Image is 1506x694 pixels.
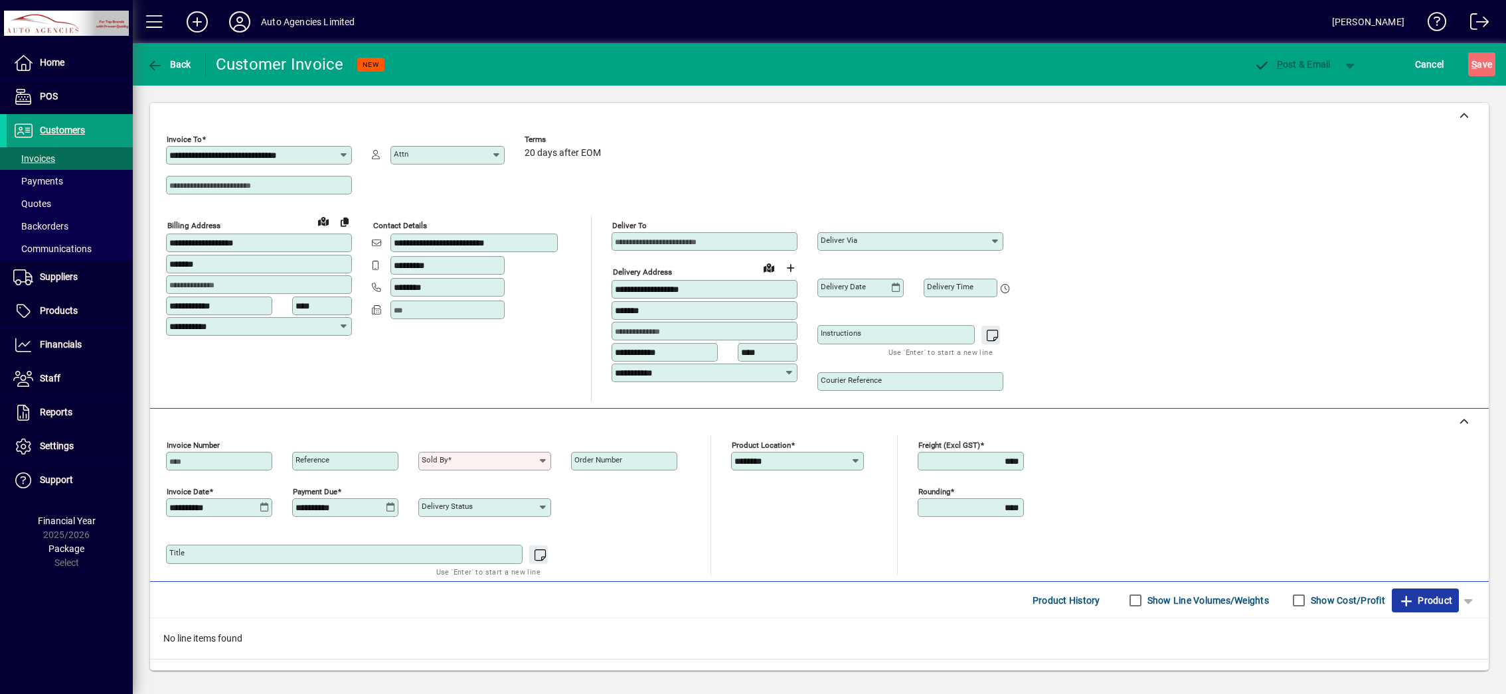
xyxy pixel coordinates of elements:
span: P [1277,59,1283,70]
span: ost & Email [1254,59,1331,70]
div: [PERSON_NAME] [1332,11,1404,33]
mat-label: Sold by [422,455,448,464]
button: Add [176,10,218,34]
mat-label: Courier Reference [821,376,882,385]
span: Settings [40,441,74,451]
span: Invoices [13,153,55,164]
div: No line items found [150,618,1489,659]
button: Save [1468,52,1495,76]
mat-label: Instructions [821,328,861,338]
button: Choose address [780,257,801,279]
span: Terms [525,135,604,144]
button: Post & Email [1247,52,1337,76]
span: Cancel [1415,54,1444,75]
mat-label: Deliver To [612,221,647,230]
span: Package [48,543,84,554]
a: Payments [7,170,133,192]
span: Support [40,474,73,485]
span: Backorders [13,221,68,232]
a: Support [7,464,133,497]
a: Communications [7,238,133,260]
a: Reports [7,396,133,429]
a: Quotes [7,192,133,215]
span: Communications [13,243,92,254]
span: Financial Year [38,516,96,526]
mat-label: Invoice date [167,487,209,496]
mat-label: Freight (excl GST) [918,441,980,450]
label: Show Cost/Profit [1308,594,1385,607]
span: Product [1398,590,1452,611]
span: 20 days after EOM [525,148,601,159]
a: Products [7,295,133,328]
mat-label: Delivery status [422,502,473,511]
a: Financials [7,328,133,362]
span: ave [1471,54,1492,75]
button: Profile [218,10,261,34]
a: Backorders [7,215,133,238]
app-page-header-button: Back [133,52,206,76]
mat-label: Attn [394,149,408,159]
mat-label: Order number [574,455,622,464]
span: Staff [40,373,60,383]
mat-label: Product location [732,441,791,450]
span: Payments [13,176,63,186]
mat-label: Rounding [918,487,950,496]
span: Reports [40,407,72,417]
button: Product History [1027,589,1106,612]
mat-label: Delivery time [927,282,973,291]
mat-label: Deliver via [821,236,857,245]
div: Auto Agencies Limited [261,11,355,33]
span: Back [147,59,191,70]
button: Product [1392,589,1459,612]
button: Cancel [1412,52,1448,76]
mat-hint: Use 'Enter' to start a new line [436,564,541,579]
mat-label: Title [169,548,185,557]
button: Copy to Delivery address [334,211,355,232]
span: NEW [363,60,379,69]
a: View on map [313,210,334,232]
span: Customers [40,125,85,135]
span: Quotes [13,198,51,209]
span: POS [40,91,58,102]
a: Home [7,46,133,80]
mat-label: Reference [295,455,329,464]
span: Suppliers [40,271,78,282]
a: Knowledge Base [1418,3,1447,46]
div: Customer Invoice [216,54,344,75]
span: Products [40,305,78,316]
span: S [1471,59,1477,70]
mat-label: Payment due [293,487,337,496]
span: Home [40,57,64,68]
a: View on map [758,257,780,278]
mat-label: Delivery date [821,282,866,291]
mat-label: Invoice To [167,135,202,144]
span: Product History [1033,590,1100,611]
a: Logout [1460,3,1489,46]
mat-hint: Use 'Enter' to start a new line [888,344,993,360]
mat-label: Invoice number [167,441,220,450]
a: Staff [7,362,133,395]
a: Suppliers [7,261,133,294]
a: POS [7,80,133,113]
a: Settings [7,430,133,463]
a: Invoices [7,147,133,170]
button: Back [143,52,195,76]
label: Show Line Volumes/Weights [1145,594,1269,607]
span: Financials [40,339,82,350]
